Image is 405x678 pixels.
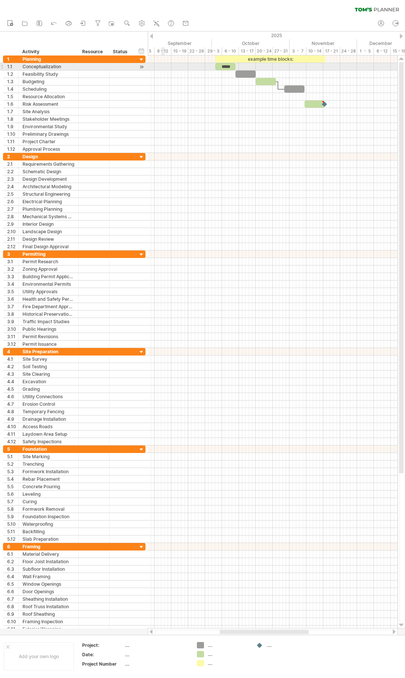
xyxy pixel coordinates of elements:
div: .... [125,642,188,648]
div: Environmental Permits [22,280,75,288]
div: Site Marking [22,453,75,460]
div: Temporary Fencing [22,408,75,415]
div: Leveling [22,490,75,498]
div: Building Permit Application [22,273,75,280]
div: 3.3 [7,273,18,280]
div: Budgeting [22,78,75,85]
div: Erosion Control [22,400,75,408]
div: 4.4 [7,378,18,385]
div: 2.11 [7,235,18,243]
div: 1.11 [7,138,18,145]
div: 5.8 [7,505,18,513]
div: 2 [7,153,18,160]
div: 8 - 12 [374,47,391,55]
div: 27 - 31 [273,47,289,55]
div: 1 [7,55,18,63]
div: 4.3 [7,370,18,378]
div: Structural Engineering [22,190,75,198]
div: 1.12 [7,145,18,153]
div: Permit Revisions [22,333,75,340]
div: November 2025 [289,39,357,47]
div: 5.4 [7,475,18,483]
div: 17 - 21 [323,47,340,55]
div: Landscape Design [22,228,75,235]
div: 4.1 [7,355,18,363]
div: 5.1 [7,453,18,460]
div: .... [267,642,308,648]
div: .... [208,660,249,666]
div: .... [125,651,188,658]
div: Public Hearings [22,325,75,333]
div: 1.2 [7,70,18,78]
div: 1.4 [7,85,18,93]
div: 6.2 [7,558,18,565]
div: example time blocks: [215,55,325,63]
div: 3 - 7 [289,47,306,55]
div: October 2025 [212,39,289,47]
div: 5.2 [7,460,18,468]
div: Requirements Gathering [22,160,75,168]
div: 3.9 [7,318,18,325]
div: Excavation [22,378,75,385]
div: Permitting [22,250,75,258]
div: 3.4 [7,280,18,288]
div: 6.3 [7,565,18,573]
div: Backfilling [22,528,75,535]
div: Trenching [22,460,75,468]
div: 3.5 [7,288,18,295]
div: .... [125,661,188,667]
div: 5 [7,445,18,453]
div: Laydown Area Setup [22,430,75,438]
div: .... [208,651,249,657]
div: 3.12 [7,340,18,348]
div: .... [208,642,249,648]
div: Resource [82,48,105,55]
div: Historical Preservation Approval [22,310,75,318]
div: 13 - 17 [239,47,256,55]
div: Soil Testing [22,363,75,370]
div: 1.10 [7,130,18,138]
div: 29 - 3 [205,47,222,55]
div: Schematic Design [22,168,75,175]
div: 5.6 [7,490,18,498]
div: Stakeholder Meetings [22,115,75,123]
div: Activity [22,48,74,55]
div: 4.5 [7,385,18,393]
div: 1 - 5 [357,47,374,55]
div: 3.8 [7,310,18,318]
div: Design Review [22,235,75,243]
div: Window Openings [22,580,75,588]
div: Roof Truss Installation [22,603,75,610]
div: 5.12 [7,535,18,543]
div: 6.8 [7,603,18,610]
div: Electrical Planning [22,198,75,205]
div: 6.10 [7,618,18,625]
div: 2.7 [7,205,18,213]
div: 5.9 [7,513,18,520]
div: Utility Connections [22,393,75,400]
div: Rebar Placement [22,475,75,483]
div: 1.9 [7,123,18,130]
div: 6.11 [7,625,18,633]
div: 5.7 [7,498,18,505]
div: Status [113,48,129,55]
div: 6 - 10 [222,47,239,55]
div: Interior Design [22,220,75,228]
div: Scheduling [22,85,75,93]
div: 4.6 [7,393,18,400]
div: 2.4 [7,183,18,190]
div: 24 - 28 [340,47,357,55]
div: Feasibility Study [22,70,75,78]
div: Grading [22,385,75,393]
div: Project Number [82,661,123,667]
div: Drainage Installation [22,415,75,423]
div: September 2025 [138,39,212,47]
div: Design [22,153,75,160]
div: Date: [82,651,123,658]
div: Conceptualization [22,63,75,70]
div: 4.10 [7,423,18,430]
div: 2.10 [7,228,18,235]
div: Health and Safety Permits [22,295,75,303]
div: Floor Joist Installation [22,558,75,565]
div: 2.9 [7,220,18,228]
